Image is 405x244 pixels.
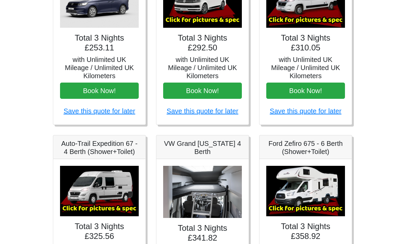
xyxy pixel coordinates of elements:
[163,33,242,53] h4: Total 3 Nights £292.50
[163,166,242,218] img: VW Grand California 4 Berth
[60,33,139,53] h4: Total 3 Nights £253.11
[163,83,242,99] button: Book Now!
[270,107,341,115] a: Save this quote for later
[167,107,238,115] a: Save this quote for later
[266,83,345,99] button: Book Now!
[163,56,242,80] h5: with Unlimited UK Mileage / Unlimited UK Kilometers
[163,223,242,243] h4: Total 3 Nights £341.82
[266,222,345,241] h4: Total 3 Nights £358.92
[60,166,139,216] img: Auto-Trail Expedition 67 - 4 Berth (Shower+Toilet)
[266,166,345,216] img: Ford Zefiro 675 - 6 Berth (Shower+Toilet)
[266,56,345,80] h5: with Unlimited UK Mileage / Unlimited UK Kilometers
[60,222,139,241] h4: Total 3 Nights £325.56
[63,107,135,115] a: Save this quote for later
[266,33,345,53] h4: Total 3 Nights £310.05
[163,139,242,156] h5: VW Grand [US_STATE] 4 Berth
[60,139,139,156] h5: Auto-Trail Expedition 67 - 4 Berth (Shower+Toilet)
[60,56,139,80] h5: with Unlimited UK Mileage / Unlimited UK Kilometers
[60,83,139,99] button: Book Now!
[266,139,345,156] h5: Ford Zefiro 675 - 6 Berth (Shower+Toilet)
